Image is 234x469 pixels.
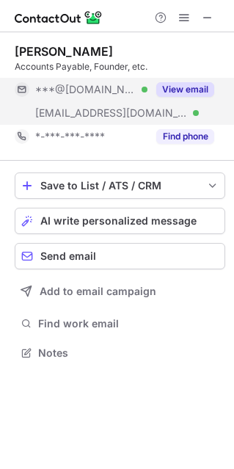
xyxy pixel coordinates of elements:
button: Reveal Button [156,82,214,97]
div: Save to List / ATS / CRM [40,180,200,192]
span: Add to email campaign [40,286,156,297]
button: Add to email campaign [15,278,225,305]
button: Reveal Button [156,129,214,144]
span: ***@[DOMAIN_NAME] [35,83,136,96]
button: Send email [15,243,225,269]
button: Notes [15,343,225,363]
span: Find work email [38,317,219,330]
div: Accounts Payable, Founder, etc. [15,60,225,73]
button: save-profile-one-click [15,172,225,199]
span: [EMAIL_ADDRESS][DOMAIN_NAME] [35,106,188,120]
button: AI write personalized message [15,208,225,234]
span: AI write personalized message [40,215,197,227]
img: ContactOut v5.3.10 [15,9,103,26]
span: Send email [40,250,96,262]
div: [PERSON_NAME] [15,44,113,59]
span: Notes [38,346,219,360]
button: Find work email [15,313,225,334]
